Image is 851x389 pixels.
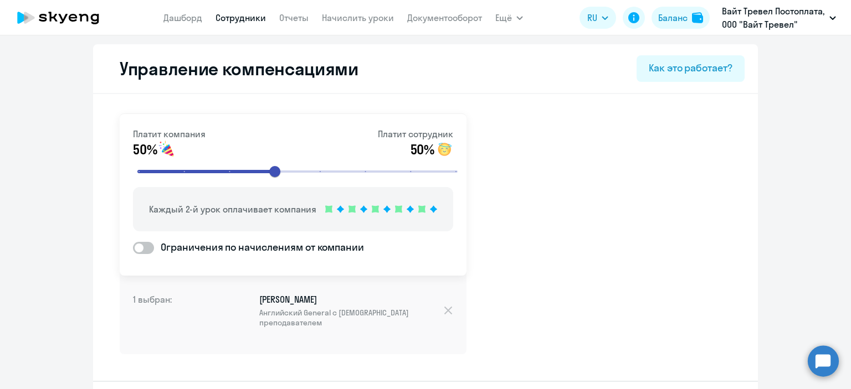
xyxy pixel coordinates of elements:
button: Ещё [495,7,523,29]
p: Платит компания [133,127,206,141]
a: Дашборд [163,12,202,23]
h4: 1 выбран: [133,293,222,336]
h2: Управление компенсациями [106,58,358,80]
img: smile [158,141,176,158]
span: Английский General с [DEMOGRAPHIC_DATA] преподавателем [259,308,443,328]
span: RU [587,11,597,24]
img: smile [435,141,453,158]
p: [PERSON_NAME] [259,293,443,328]
p: Каждый 2-й урок оплачивает компания [149,203,316,216]
a: Начислить уроки [322,12,394,23]
img: balance [692,12,703,23]
span: 50% [411,141,434,158]
span: 50% [133,141,157,158]
a: Документооборот [407,12,482,23]
button: Балансbalance [652,7,710,29]
div: Как это работает? [649,61,732,75]
p: Платит сотрудник [378,127,453,141]
button: RU [580,7,616,29]
a: Сотрудники [216,12,266,23]
span: Ещё [495,11,512,24]
p: Вайт Тревел Постоплата, ООО "Вайт Тревел" [722,4,825,31]
button: Как это работает? [637,55,745,82]
div: Баланс [658,11,688,24]
button: Вайт Тревел Постоплата, ООО "Вайт Тревел" [716,4,842,31]
a: Отчеты [279,12,309,23]
span: Ограничения по начислениям от компании [154,240,364,255]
